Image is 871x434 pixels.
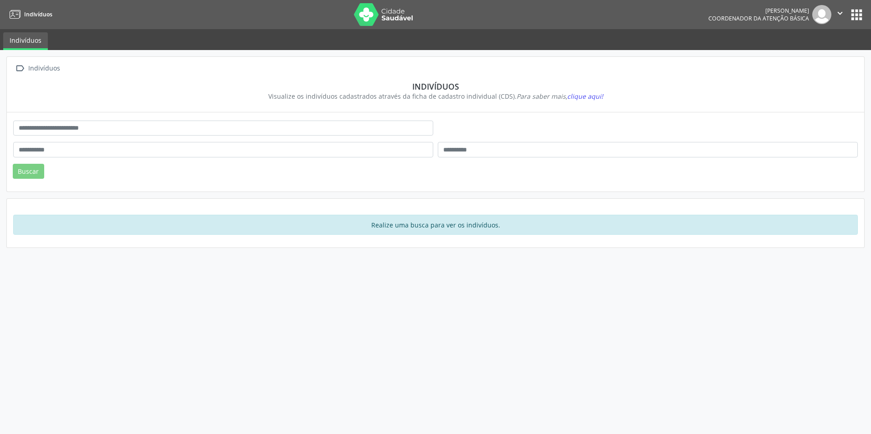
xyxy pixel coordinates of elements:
[13,62,61,75] a:  Indivíduos
[20,81,851,91] div: Indivíduos
[6,7,52,22] a: Indivíduos
[708,15,809,22] span: Coordenador da Atenção Básica
[708,7,809,15] div: [PERSON_NAME]
[517,92,603,101] i: Para saber mais,
[849,7,865,23] button: apps
[13,215,858,235] div: Realize uma busca para ver os indivíduos.
[835,8,845,18] i: 
[812,5,831,24] img: img
[831,5,849,24] button: 
[13,62,26,75] i: 
[3,32,48,50] a: Indivíduos
[20,91,851,101] div: Visualize os indivíduos cadastrados através da ficha de cadastro individual (CDS).
[26,62,61,75] div: Indivíduos
[13,164,44,179] button: Buscar
[567,92,603,101] span: clique aqui!
[24,10,52,18] span: Indivíduos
